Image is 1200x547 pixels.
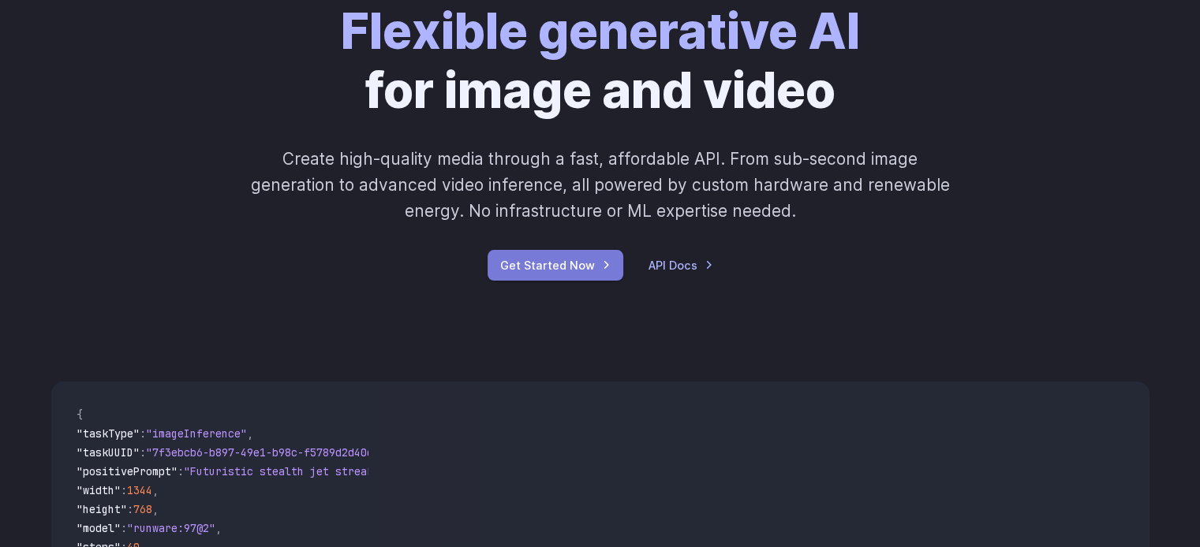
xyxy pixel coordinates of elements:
span: 1344 [127,483,152,497]
span: "height" [77,502,127,516]
span: "Futuristic stealth jet streaking through a neon-lit cityscape with glowing purple exhaust" [184,464,758,478]
a: Get Started Now [488,250,623,281]
span: "width" [77,483,121,497]
a: API Docs [649,256,713,274]
h1: for image and video [341,2,860,121]
strong: Flexible generative AI [341,2,860,61]
span: "taskType" [77,426,140,441]
span: , [152,502,159,516]
p: Create high-quality media through a fast, affordable API. From sub-second image generation to adv... [249,146,951,225]
span: "imageInference" [146,426,247,441]
span: : [140,426,146,441]
span: : [140,445,146,460]
span: "7f3ebcb6-b897-49e1-b98c-f5789d2d40d7" [146,445,386,460]
span: "runware:97@2" [127,521,215,535]
span: , [215,521,222,535]
span: 768 [133,502,152,516]
span: : [121,521,127,535]
span: , [152,483,159,497]
span: "taskUUID" [77,445,140,460]
span: : [121,483,127,497]
span: { [77,407,83,422]
span: "positivePrompt" [77,464,178,478]
span: , [247,426,253,441]
span: : [127,502,133,516]
span: "model" [77,521,121,535]
span: : [178,464,184,478]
